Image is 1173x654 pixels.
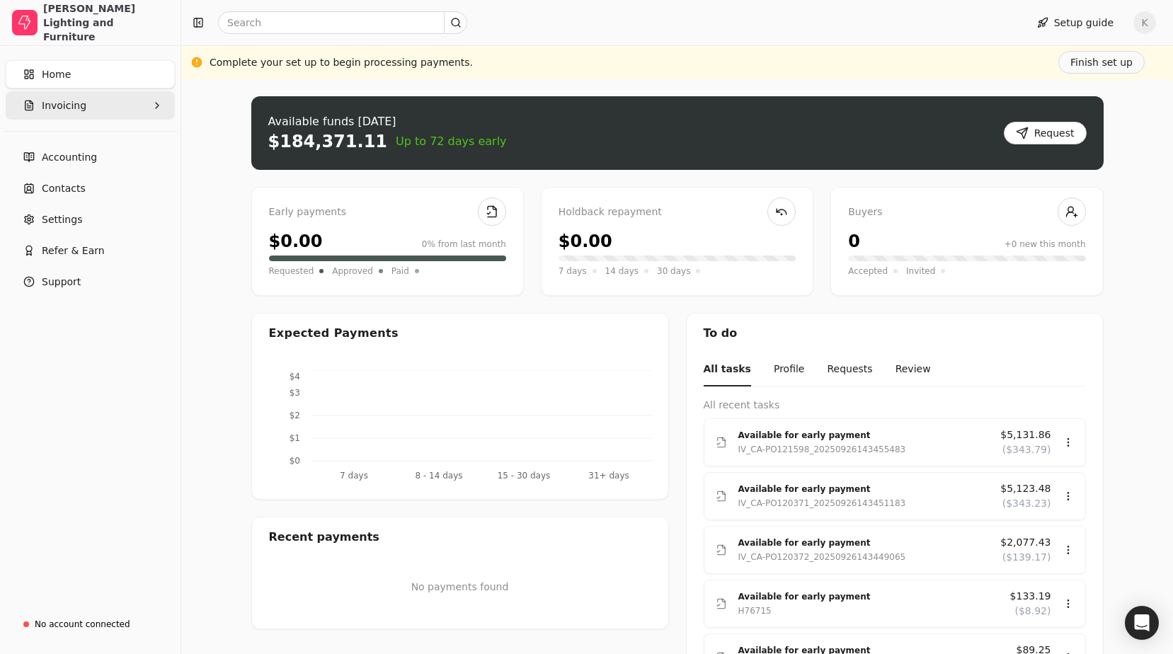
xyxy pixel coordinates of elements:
[289,388,299,398] tspan: $3
[738,604,772,618] div: H76715
[6,60,175,88] a: Home
[1005,238,1086,251] div: +0 new this month
[704,353,751,386] button: All tasks
[896,353,931,386] button: Review
[422,238,506,251] div: 0% from last month
[1002,496,1051,511] span: ($343.23)
[42,98,86,113] span: Invoicing
[497,471,550,481] tspan: 15 - 30 days
[42,150,97,165] span: Accounting
[391,264,409,278] span: Paid
[738,482,990,496] div: Available for early payment
[1000,535,1051,550] span: $2,077.43
[42,275,81,289] span: Support
[1000,428,1051,442] span: $5,131.86
[42,212,82,227] span: Settings
[738,442,906,457] div: IV_CA-PO121598_20250926143455483
[43,1,168,44] div: [PERSON_NAME] Lighting and Furniture
[269,229,323,254] div: $0.00
[738,536,990,550] div: Available for early payment
[738,496,906,510] div: IV_CA-PO120371_20250926143451183
[396,133,507,150] span: Up to 72 days early
[252,517,668,557] div: Recent payments
[6,268,175,296] button: Support
[269,205,506,220] div: Early payments
[269,325,399,342] div: Expected Payments
[738,428,990,442] div: Available for early payment
[1000,481,1051,496] span: $5,123.48
[559,205,796,220] div: Holdback repayment
[6,612,175,637] a: No account connected
[738,550,906,564] div: IV_CA-PO120372_20250926143449065
[906,264,935,278] span: Invited
[848,205,1085,220] div: Buyers
[1125,606,1159,640] div: Open Intercom Messenger
[588,471,629,481] tspan: 31+ days
[1014,604,1051,619] span: ($8.92)
[657,264,690,278] span: 30 days
[6,174,175,202] a: Contacts
[738,590,999,604] div: Available for early payment
[269,580,651,595] p: No payments found
[218,11,467,34] input: Search
[774,353,805,386] button: Profile
[210,55,473,70] div: Complete your set up to begin processing payments.
[268,113,507,130] div: Available funds [DATE]
[42,67,71,82] span: Home
[269,264,314,278] span: Requested
[687,314,1103,353] div: To do
[415,471,462,481] tspan: 8 - 14 days
[6,91,175,120] button: Invoicing
[1004,122,1087,144] button: Request
[559,229,612,254] div: $0.00
[1010,589,1051,604] span: $133.19
[289,411,299,420] tspan: $2
[1058,51,1145,74] button: Finish set up
[268,130,388,153] div: $184,371.11
[605,264,639,278] span: 14 days
[42,181,86,196] span: Contacts
[332,264,373,278] span: Approved
[340,471,368,481] tspan: 7 days
[289,433,299,443] tspan: $1
[1002,442,1051,457] span: ($343.79)
[1133,11,1156,34] button: K
[848,264,888,278] span: Accepted
[1026,11,1125,34] button: Setup guide
[1002,550,1051,565] span: ($139.17)
[848,229,860,254] div: 0
[559,264,587,278] span: 7 days
[827,353,872,386] button: Requests
[6,143,175,171] a: Accounting
[6,205,175,234] a: Settings
[704,398,1086,413] div: All recent tasks
[42,243,105,258] span: Refer & Earn
[6,236,175,265] button: Refer & Earn
[35,618,130,631] div: No account connected
[289,372,299,381] tspan: $4
[289,456,299,466] tspan: $0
